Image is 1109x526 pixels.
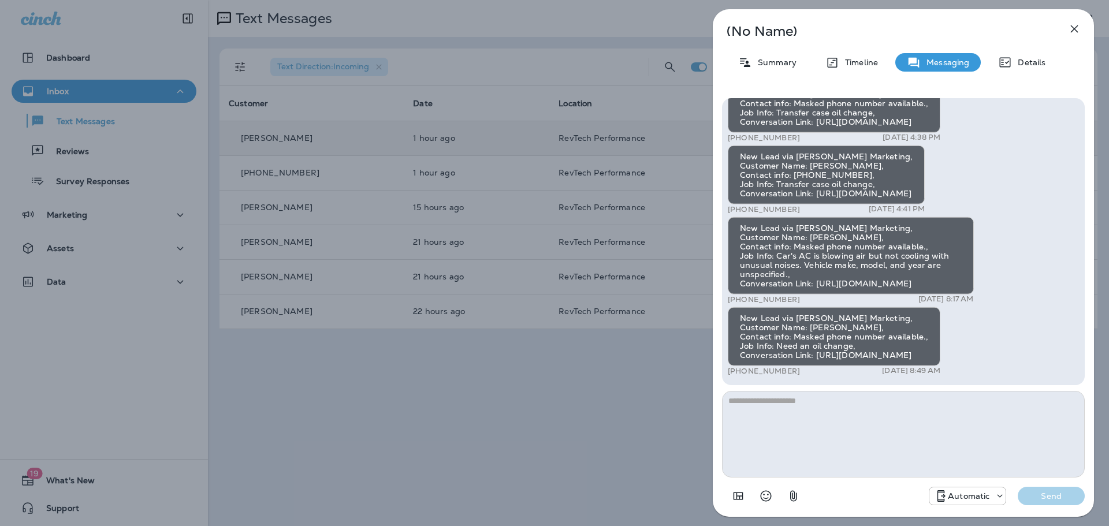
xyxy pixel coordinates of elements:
p: Summary [752,58,797,67]
div: New Lead via [PERSON_NAME] Marketing, Customer Name: [PERSON_NAME], Contact info: Masked phone nu... [728,307,940,366]
button: Select an emoji [754,484,777,508]
p: Timeline [839,58,878,67]
p: Details [1012,58,1045,67]
button: Add in a premade template [727,484,750,508]
p: [DATE] 4:41 PM [869,204,925,214]
p: [DATE] 8:49 AM [882,366,940,375]
div: New Lead via [PERSON_NAME] Marketing, Customer Name: [PERSON_NAME], Contact info: Masked phone nu... [728,217,974,294]
div: New Lead via [PERSON_NAME] Marketing, Customer Name: [PERSON_NAME], Contact info: Masked phone nu... [728,74,940,133]
p: [DATE] 4:38 PM [883,133,940,142]
p: (No Name) [727,27,1042,36]
div: New Lead via [PERSON_NAME] Marketing, Customer Name: [PERSON_NAME], Contact info: [PHONE_NUMBER],... [728,146,925,204]
p: [DATE] 8:17 AM [918,294,974,304]
p: [PHONE_NUMBER] [728,133,800,143]
p: [PHONE_NUMBER] [728,204,800,214]
p: Automatic [948,491,989,501]
p: [PHONE_NUMBER] [728,294,800,304]
p: Messaging [921,58,969,67]
p: [PHONE_NUMBER] [728,366,800,376]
